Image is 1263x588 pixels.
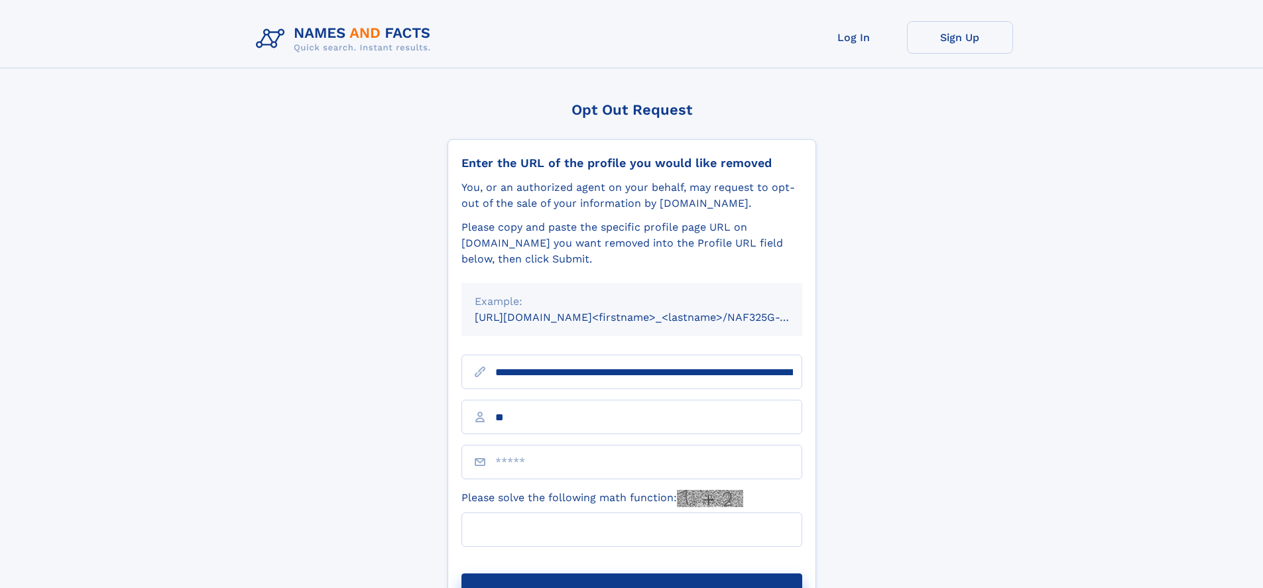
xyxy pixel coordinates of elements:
[461,156,802,170] div: Enter the URL of the profile you would like removed
[475,294,789,310] div: Example:
[461,180,802,211] div: You, or an authorized agent on your behalf, may request to opt-out of the sale of your informatio...
[461,219,802,267] div: Please copy and paste the specific profile page URL on [DOMAIN_NAME] you want removed into the Pr...
[907,21,1013,54] a: Sign Up
[475,311,827,323] small: [URL][DOMAIN_NAME]<firstname>_<lastname>/NAF325G-xxxxxxxx
[801,21,907,54] a: Log In
[251,21,442,57] img: Logo Names and Facts
[461,490,743,507] label: Please solve the following math function:
[448,101,816,118] div: Opt Out Request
